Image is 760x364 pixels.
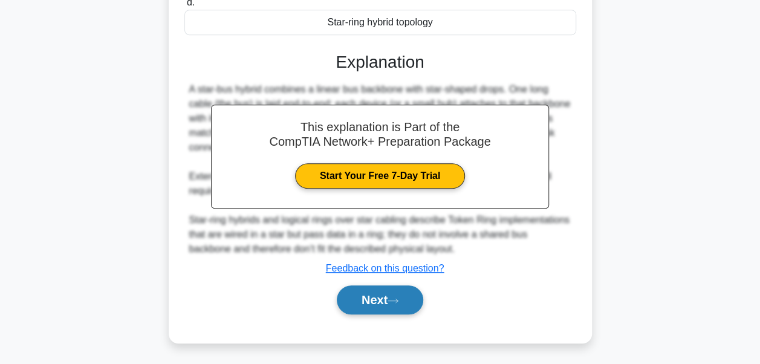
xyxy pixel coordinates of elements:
[184,10,576,35] div: Star-ring hybrid topology
[337,285,423,314] button: Next
[192,52,569,73] h3: Explanation
[295,163,465,189] a: Start Your Free 7-Day Trial
[326,263,444,273] a: Feedback on this question?
[189,82,571,256] div: A star-bus hybrid combines a linear bus backbone with star-shaped drops. One long cable (the bus)...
